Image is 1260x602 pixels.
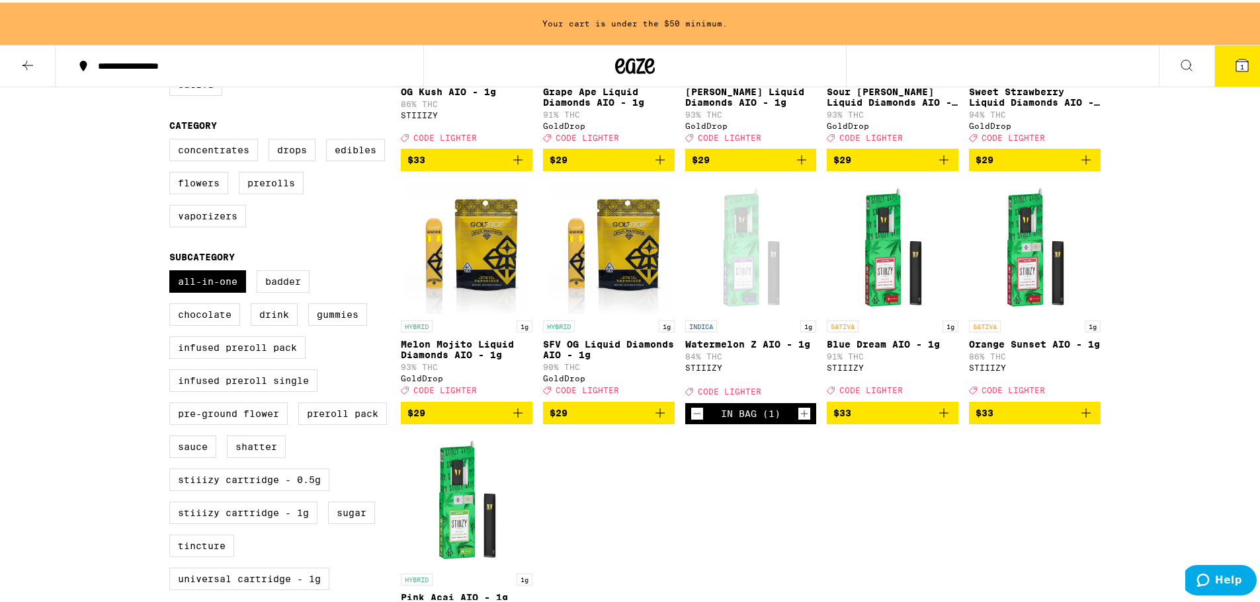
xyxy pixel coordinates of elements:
[827,399,958,422] button: Add to bag
[827,119,958,128] div: GoldDrop
[685,361,817,369] div: STIIIZY
[982,131,1045,139] span: CODE LIGHTER
[169,268,246,290] label: All-In-One
[685,179,817,400] a: Open page for Watermelon Z AIO - 1g from STIIIZY
[548,179,670,311] img: GoldDrop - SFV OG Liquid Diamonds AIO - 1g
[257,268,310,290] label: Badder
[308,301,367,323] label: Gummies
[659,318,675,330] p: 1g
[401,146,532,169] button: Add to bag
[239,169,304,192] label: Prerolls
[169,301,240,323] label: Chocolate
[800,318,816,330] p: 1g
[976,405,993,416] span: $33
[543,84,675,105] p: Grape Ape Liquid Diamonds AIO - 1g
[543,371,675,380] div: GoldDrop
[298,400,387,422] label: Preroll Pack
[169,433,216,455] label: Sauce
[543,108,675,116] p: 91% THC
[227,433,286,455] label: Shatter
[550,152,567,163] span: $29
[969,84,1101,105] p: Sweet Strawberry Liquid Diamonds AIO - 1g
[401,97,532,106] p: 86% THC
[969,361,1101,369] div: STIIIZY
[169,532,234,554] label: Tincture
[827,146,958,169] button: Add to bag
[827,179,958,311] img: STIIIZY - Blue Dream AIO - 1g
[169,367,317,389] label: Infused Preroll Single
[839,384,903,393] span: CODE LIGHTER
[269,136,315,159] label: Drops
[698,385,761,394] span: CODE LIGHTER
[685,108,817,116] p: 93% THC
[833,152,851,163] span: $29
[543,399,675,422] button: Add to bag
[827,84,958,105] p: Sour [PERSON_NAME] Liquid Diamonds AIO - 1g
[543,336,675,357] p: SFV OG Liquid Diamonds AIO - 1g
[543,146,675,169] button: Add to bag
[401,84,532,94] p: OG Kush AIO - 1g
[943,318,958,330] p: 1g
[517,318,532,330] p: 1g
[827,361,958,369] div: STIIIZY
[401,336,532,357] p: Melon Mojito Liquid Diamonds AIO - 1g
[827,108,958,116] p: 93% THC
[251,301,298,323] label: Drink
[721,406,780,416] div: In Bag (1)
[827,179,958,398] a: Open page for Blue Dream AIO - 1g from STIIIZY
[326,136,385,159] label: Edibles
[698,131,761,139] span: CODE LIGHTER
[401,399,532,422] button: Add to bag
[401,371,532,380] div: GoldDrop
[413,131,477,139] span: CODE LIGHTER
[969,108,1101,116] p: 94% THC
[969,119,1101,128] div: GoldDrop
[1085,318,1101,330] p: 1g
[685,318,717,330] p: INDICA
[969,336,1101,347] p: Orange Sunset AIO - 1g
[543,119,675,128] div: GoldDrop
[401,179,532,398] a: Open page for Melon Mojito Liquid Diamonds AIO - 1g from GoldDrop
[543,179,675,398] a: Open page for SFV OG Liquid Diamonds AIO - 1g from GoldDrop
[692,152,710,163] span: $29
[169,249,235,260] legend: Subcategory
[685,350,817,358] p: 84% THC
[691,404,704,418] button: Decrement
[685,146,817,169] button: Add to bag
[413,384,477,393] span: CODE LIGHTER
[169,400,288,422] label: Pre-ground Flower
[328,499,375,521] label: Sugar
[1240,60,1244,68] span: 1
[827,336,958,347] p: Blue Dream AIO - 1g
[543,318,575,330] p: HYBRID
[401,571,433,583] p: HYBRID
[169,118,217,128] legend: Category
[982,384,1045,393] span: CODE LIGHTER
[685,336,817,347] p: Watermelon Z AIO - 1g
[556,384,619,393] span: CODE LIGHTER
[556,131,619,139] span: CODE LIGHTER
[839,131,903,139] span: CODE LIGHTER
[969,146,1101,169] button: Add to bag
[169,136,258,159] label: Concentrates
[407,405,425,416] span: $29
[405,179,528,311] img: GoldDrop - Melon Mojito Liquid Diamonds AIO - 1g
[401,589,532,600] p: Pink Acai AIO - 1g
[969,179,1101,398] a: Open page for Orange Sunset AIO - 1g from STIIIZY
[827,318,859,330] p: SATIVA
[169,565,329,587] label: Universal Cartridge - 1g
[401,318,433,330] p: HYBRID
[550,405,567,416] span: $29
[798,404,811,418] button: Increment
[169,466,329,488] label: STIIIZY Cartridge - 0.5g
[543,360,675,369] p: 90% THC
[169,202,246,225] label: Vaporizers
[517,571,532,583] p: 1g
[169,499,317,521] label: STIIIZY Cartridge - 1g
[969,179,1101,311] img: STIIIZY - Orange Sunset AIO - 1g
[827,350,958,358] p: 91% THC
[407,152,425,163] span: $33
[401,108,532,117] div: STIIIZY
[401,432,532,564] img: STIIIZY - Pink Acai AIO - 1g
